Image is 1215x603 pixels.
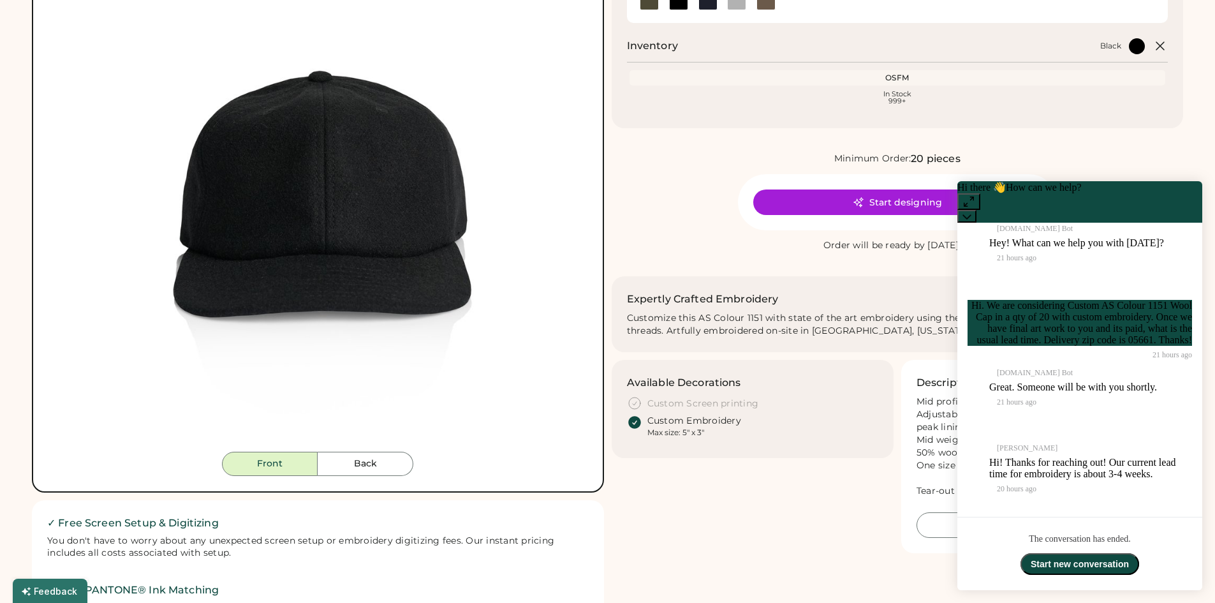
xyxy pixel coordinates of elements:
[318,452,413,476] button: Back
[632,73,1163,83] div: OSFM
[753,190,1042,215] button: Start designing
[927,239,959,252] div: [DATE]
[627,292,779,307] h2: Expertly Crafted Embroidery
[911,151,960,167] div: 20 pieces
[47,535,589,560] div: You don't have to worry about any unexpected screen setup or embroidery digitizing fees. Our inst...
[945,168,1215,603] iframe: Front Chat
[1100,41,1121,51] div: Black
[834,153,911,165] div: Minimum Order:
[627,312,1168,338] div: Customize this AS Colour 1151 with state of the art embroidery using the finest [DEMOGRAPHIC_DATA...
[647,415,741,428] div: Custom Embroidery
[647,398,759,410] div: Custom Screen printing
[47,516,589,531] h2: ✓ Free Screen Setup & Digitizing
[627,38,678,54] h2: Inventory
[632,91,1163,105] div: In Stock 999+
[917,396,1168,497] div: Mid profile, unstructured six panel cap, flat peak Adjustable fastener with metal clasp, tonal un...
[222,452,318,476] button: Front
[917,512,1168,538] button: 1151 Product Measurements
[917,375,978,391] h3: Description
[823,239,925,252] div: Order will be ready by
[627,375,741,391] h3: Available Decorations
[647,428,704,438] div: Max size: 5" x 3"
[47,583,589,598] h2: ✓ Free PANTONE® Ink Matching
